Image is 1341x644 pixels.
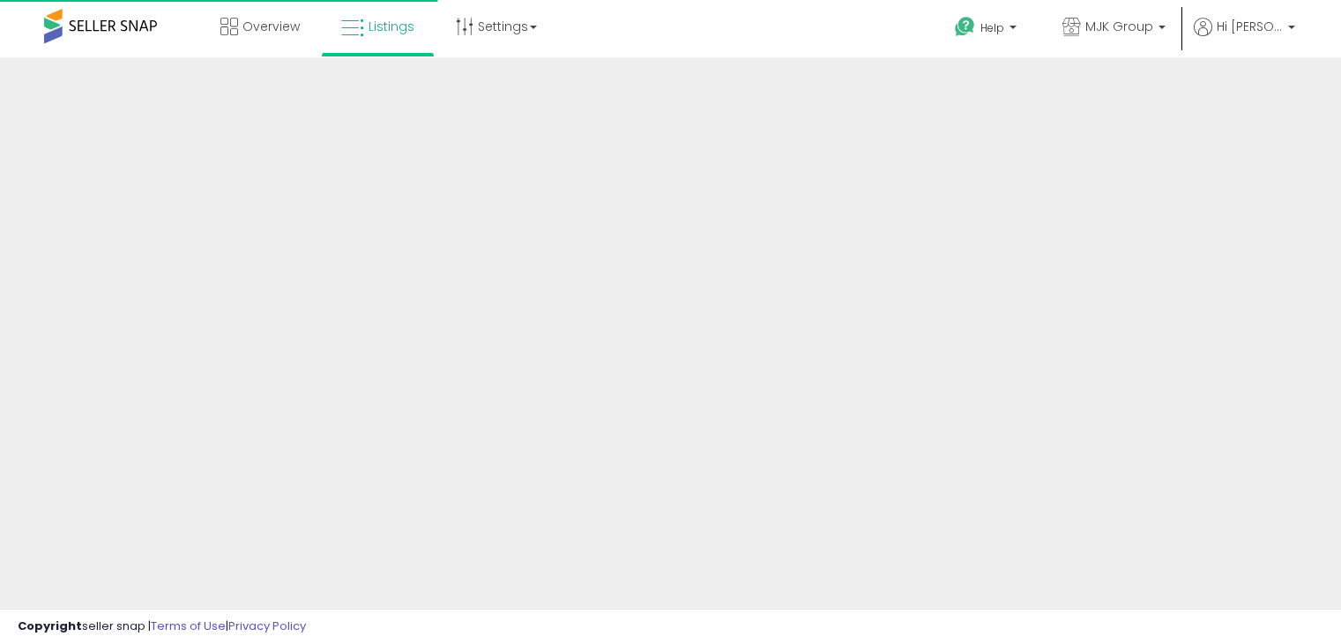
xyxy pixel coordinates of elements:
[980,20,1004,35] span: Help
[18,618,82,634] strong: Copyright
[1085,18,1153,35] span: MJK Group
[228,618,306,634] a: Privacy Policy
[1217,18,1283,35] span: Hi [PERSON_NAME]
[242,18,300,35] span: Overview
[1194,18,1295,57] a: Hi [PERSON_NAME]
[954,16,976,38] i: Get Help
[18,618,306,635] div: seller snap | |
[941,3,1034,57] a: Help
[369,18,414,35] span: Listings
[151,618,226,634] a: Terms of Use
